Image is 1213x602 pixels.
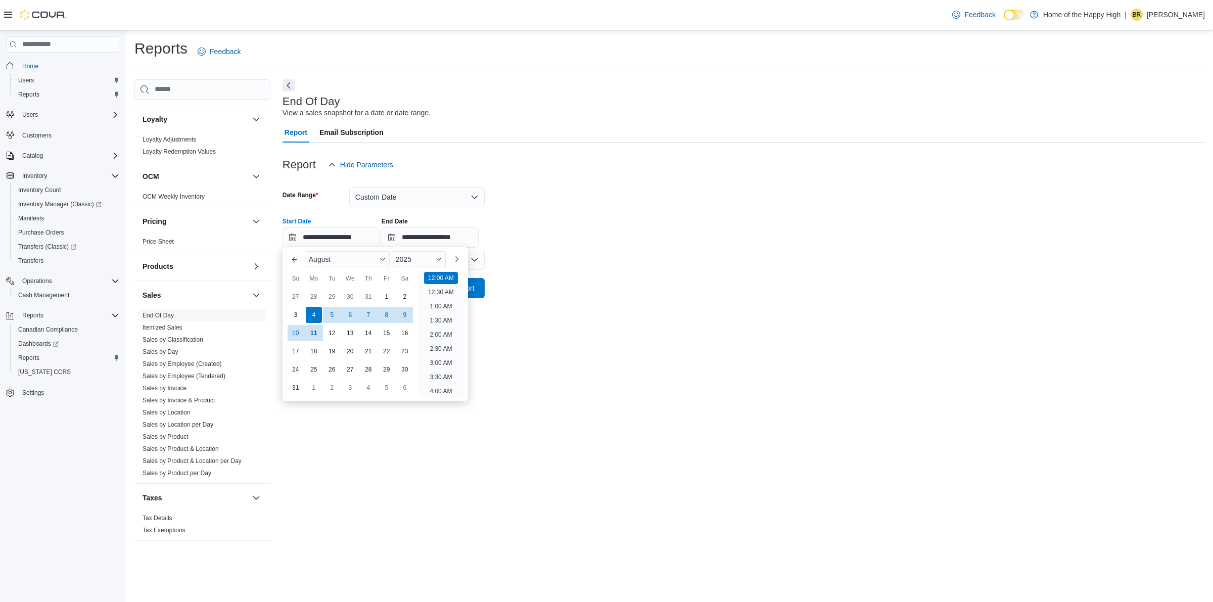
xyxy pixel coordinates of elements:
[18,109,42,121] button: Users
[14,323,82,336] a: Canadian Compliance
[287,288,414,397] div: August, 2025
[379,289,395,305] div: day-1
[426,329,456,341] li: 2:00 AM
[18,386,119,399] span: Settings
[397,343,413,359] div: day-23
[14,255,48,267] a: Transfers
[143,445,219,452] a: Sales by Product & Location
[143,493,248,503] button: Taxes
[143,384,186,392] span: Sales by Invoice
[18,150,47,162] button: Catalog
[397,270,413,287] div: Sa
[324,270,340,287] div: Tu
[18,76,34,84] span: Users
[20,10,66,20] img: Cova
[397,307,413,323] div: day-9
[379,325,395,341] div: day-15
[18,275,119,287] span: Operations
[2,59,123,73] button: Home
[143,348,178,355] a: Sales by Day
[324,155,397,175] button: Hide Parameters
[210,47,241,57] span: Feedback
[143,373,225,380] a: Sales by Employee (Tendered)
[283,227,380,248] input: Press the down key to enter a popover containing a calendar. Press the escape key to close the po...
[18,129,119,142] span: Customers
[1133,9,1141,21] span: BR
[143,493,162,503] h3: Taxes
[22,277,52,285] span: Operations
[18,109,119,121] span: Users
[134,512,270,540] div: Taxes
[14,198,119,210] span: Inventory Manager (Classic)
[471,256,479,264] button: Open list of options
[288,380,304,396] div: day-31
[14,88,119,101] span: Reports
[14,366,75,378] a: [US_STATE] CCRS
[1125,9,1127,21] p: |
[288,343,304,359] div: day-17
[14,241,119,253] span: Transfers (Classic)
[143,385,186,392] a: Sales by Invoice
[397,361,413,378] div: day-30
[340,160,393,170] span: Hide Parameters
[143,216,166,226] h3: Pricing
[143,360,222,367] a: Sales by Employee (Created)
[424,286,458,298] li: 12:30 AM
[306,361,322,378] div: day-25
[18,170,51,182] button: Inventory
[342,307,358,323] div: day-6
[14,226,68,239] a: Purchase Orders
[342,270,358,287] div: We
[194,41,245,62] a: Feedback
[143,336,203,344] span: Sales by Classification
[18,90,39,99] span: Reports
[319,122,384,143] span: Email Subscription
[283,96,340,108] h3: End Of Day
[143,457,242,465] span: Sales by Product & Location per Day
[424,272,458,284] li: 12:00 AM
[250,170,262,182] button: OCM
[360,270,377,287] div: Th
[964,10,995,20] span: Feedback
[306,270,322,287] div: Mo
[143,290,248,300] button: Sales
[379,343,395,359] div: day-22
[143,408,191,416] span: Sales by Location
[288,289,304,305] div: day-27
[2,274,123,288] button: Operations
[143,526,185,534] span: Tax Exemptions
[18,60,42,72] a: Home
[14,289,73,301] a: Cash Management
[285,122,307,143] span: Report
[342,380,358,396] div: day-3
[143,114,248,124] button: Loyalty
[426,343,456,355] li: 2:30 AM
[324,343,340,359] div: day-19
[143,409,191,416] a: Sales by Location
[18,150,119,162] span: Catalog
[14,198,106,210] a: Inventory Manager (Classic)
[143,148,216,156] span: Loyalty Redemption Values
[379,380,395,396] div: day-5
[18,228,64,237] span: Purchase Orders
[18,170,119,182] span: Inventory
[143,238,174,246] span: Price Sheet
[948,5,999,25] a: Feedback
[143,433,189,441] span: Sales by Product
[250,492,262,504] button: Taxes
[342,361,358,378] div: day-27
[143,311,174,319] span: End Of Day
[283,217,311,225] label: Start Date
[14,74,119,86] span: Users
[1147,9,1205,21] p: [PERSON_NAME]
[14,366,119,378] span: Washington CCRS
[250,260,262,272] button: Products
[10,254,123,268] button: Transfers
[287,251,303,267] button: Previous Month
[143,515,172,522] a: Tax Details
[306,289,322,305] div: day-28
[426,357,456,369] li: 3:00 AM
[18,354,39,362] span: Reports
[324,307,340,323] div: day-5
[10,337,123,351] a: Dashboards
